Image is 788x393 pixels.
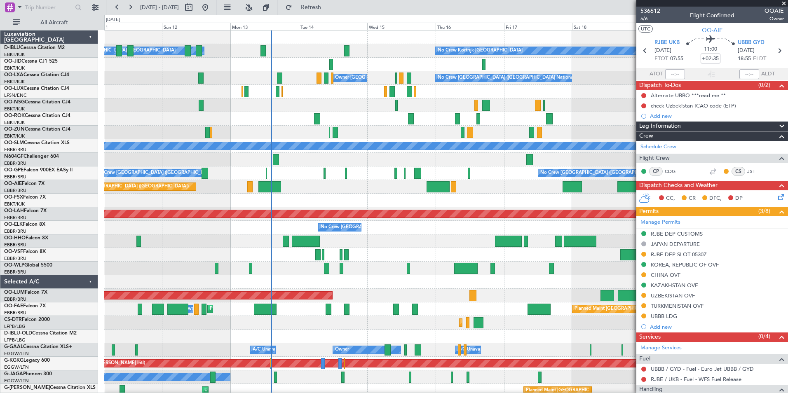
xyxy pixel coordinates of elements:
[640,344,682,352] a: Manage Services
[4,236,26,241] span: OO-HHO
[321,221,459,234] div: No Crew [GEOGRAPHIC_DATA] ([GEOGRAPHIC_DATA] National)
[4,59,58,64] a: OO-JIDCessna CJ1 525
[761,70,775,78] span: ALDT
[4,127,70,132] a: OO-ZUNCessna Citation CJ4
[4,269,26,275] a: EBBR/BRU
[639,154,670,163] span: Flight Crew
[335,344,349,356] div: Owner
[702,26,723,35] span: OO-AIE
[4,92,27,98] a: LFSN/ENC
[4,317,22,322] span: CS-DTR
[758,81,770,89] span: (0/2)
[639,354,650,364] span: Fuel
[4,255,26,262] a: EBBR/BRU
[747,168,766,175] a: JST
[690,11,734,20] div: Flight Confirmed
[651,292,695,299] div: UZBEKISTAN OVF
[4,187,26,194] a: EBBR/BRU
[654,55,668,63] span: ETOT
[140,4,179,11] span: [DATE] - [DATE]
[651,230,703,237] div: RJBE DEP CUSTOMS
[639,332,661,342] span: Services
[640,218,680,227] a: Manage Permits
[504,23,572,30] div: Fri 17
[457,344,492,356] div: A/C Unavailable
[4,181,45,186] a: OO-AIEFalcon 7X
[4,378,29,384] a: EGGW/LTN
[651,251,707,258] div: RJBE DEP SLOT 0530Z
[650,112,784,119] div: Add new
[4,331,77,336] a: D-IBLU-OLDCessna Citation M2
[651,282,698,289] div: KAZAKHSTAN OVF
[335,72,446,84] div: Owner [GEOGRAPHIC_DATA]-[GEOGRAPHIC_DATA]
[639,81,681,90] span: Dispatch To-Dos
[689,194,696,203] span: CR
[4,113,70,118] a: OO-ROKCessna Citation CJ4
[4,249,46,254] a: OO-VSFFalcon 8X
[4,113,25,118] span: OO-ROK
[4,249,23,254] span: OO-VSF
[4,331,32,336] span: D-IBLU-OLD
[4,263,24,268] span: OO-WLP
[4,140,70,145] a: OO-SLMCessna Citation XLS
[4,127,25,132] span: OO-ZUN
[753,55,766,63] span: ELDT
[162,23,230,30] div: Sun 12
[4,133,25,139] a: EBKT/KJK
[230,23,299,30] div: Mon 13
[4,222,45,227] a: OO-ELKFalcon 8X
[4,317,50,322] a: CS-DTRFalcon 2000
[765,7,784,15] span: OOAIE
[4,263,52,268] a: OO-WLPGlobal 5500
[253,344,287,356] div: A/C Unavailable
[704,45,717,54] span: 11:00
[4,45,20,50] span: D-IBLU
[4,290,47,295] a: OO-LUMFalcon 7X
[4,201,25,207] a: EBKT/KJK
[4,106,25,112] a: EBKT/KJK
[4,59,21,64] span: OO-JID
[738,39,765,47] span: UBBB GYD
[4,296,26,302] a: EBBR/BRU
[281,1,331,14] button: Refresh
[4,372,52,377] a: G-JAGAPhenom 300
[4,208,24,213] span: OO-LAH
[4,208,47,213] a: OO-LAHFalcon 7X
[4,119,25,126] a: EBKT/KJK
[4,364,29,370] a: EGGW/LTN
[438,72,576,84] div: No Crew [GEOGRAPHIC_DATA] ([GEOGRAPHIC_DATA] National)
[738,47,755,55] span: [DATE]
[4,86,69,91] a: OO-LUXCessna Citation CJ4
[4,86,23,91] span: OO-LUX
[650,323,784,330] div: Add new
[299,23,367,30] div: Tue 14
[4,174,26,180] a: EBBR/BRU
[651,102,736,109] div: check Uzbekistan ICAO code (ETP)
[4,168,73,173] a: OO-GPEFalcon 900EX EASy II
[438,44,523,57] div: No Crew Kortrijk-[GEOGRAPHIC_DATA]
[4,323,26,330] a: LFPB/LBG
[649,167,663,176] div: CP
[106,16,120,23] div: [DATE]
[651,376,741,383] a: RJBE / UKB - Fuel - WFS Fuel Release
[25,1,73,14] input: Trip Number
[4,358,50,363] a: G-KGKGLegacy 600
[651,241,700,248] div: JAPAN DEPARTURE
[638,25,653,33] button: UTC
[4,310,26,316] a: EBBR/BRU
[654,47,671,55] span: [DATE]
[4,215,26,221] a: EBBR/BRU
[4,236,48,241] a: OO-HHOFalcon 8X
[709,194,722,203] span: DFC,
[540,167,678,179] div: No Crew [GEOGRAPHIC_DATA] ([GEOGRAPHIC_DATA] National)
[654,39,680,47] span: RJBE UKB
[96,167,234,179] div: No Crew [GEOGRAPHIC_DATA] ([GEOGRAPHIC_DATA] National)
[4,344,72,349] a: G-GAALCessna Citation XLS+
[4,147,26,153] a: EBBR/BRU
[294,5,328,10] span: Refresh
[640,143,676,151] a: Schedule Crew
[4,195,23,200] span: OO-FSX
[4,358,23,363] span: G-KGKG
[651,302,704,309] div: TURKMENISTAN OVF
[4,290,25,295] span: OO-LUM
